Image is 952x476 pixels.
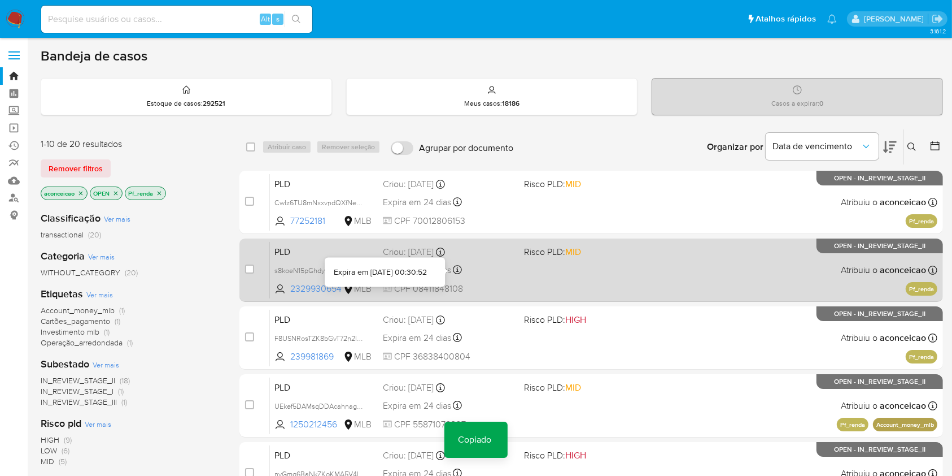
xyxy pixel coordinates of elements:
[285,11,308,27] button: search-icon
[334,267,427,278] div: Expira em [DATE] 00:30:52
[756,13,816,25] span: Atalhos rápidos
[932,13,944,25] a: Sair
[827,14,837,24] a: Notificações
[864,14,928,24] p: ana.conceicao@mercadolivre.com
[41,12,312,27] input: Pesquise usuários ou casos...
[276,14,280,24] span: s
[261,14,270,24] span: Alt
